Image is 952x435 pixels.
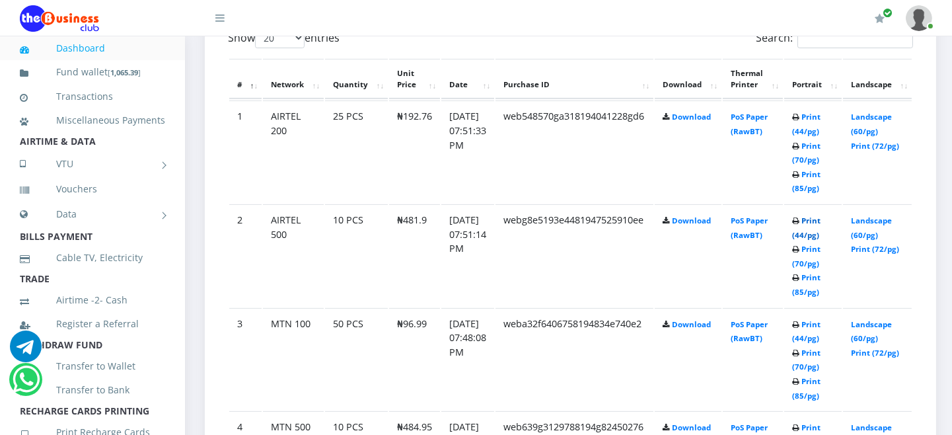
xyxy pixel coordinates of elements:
[255,28,305,48] select: Showentries
[20,147,165,180] a: VTU
[495,100,653,203] td: web548570ga318194041228gd6
[851,348,899,358] a: Print (72/pg)
[20,285,165,315] a: Airtime -2- Cash
[792,112,821,136] a: Print (44/pg)
[792,216,821,240] a: Print (44/pg)
[875,13,885,24] i: Renew/Upgrade Subscription
[229,59,262,100] th: #: activate to sort column descending
[263,100,324,203] td: AIRTEL 200
[20,81,165,112] a: Transactions
[851,141,899,151] a: Print (72/pg)
[441,59,494,100] th: Date: activate to sort column ascending
[756,28,913,48] label: Search:
[389,308,440,411] td: ₦96.99
[672,319,711,329] a: Download
[20,5,99,32] img: Logo
[325,59,388,100] th: Quantity: activate to sort column ascending
[731,216,768,240] a: PoS Paper (RawBT)
[792,348,821,372] a: Print (70/pg)
[792,376,821,401] a: Print (85/pg)
[883,8,893,18] span: Renew/Upgrade Subscription
[672,216,711,225] a: Download
[784,59,842,100] th: Portrait: activate to sort column ascending
[228,28,340,48] label: Show entries
[792,141,821,165] a: Print (70/pg)
[325,204,388,307] td: 10 PCS
[325,308,388,411] td: 50 PCS
[792,272,821,297] a: Print (85/pg)
[851,216,892,240] a: Landscape (60/pg)
[723,59,783,100] th: Thermal Printer: activate to sort column ascending
[20,57,165,88] a: Fund wallet[1,065.39]
[389,204,440,307] td: ₦481.9
[672,422,711,432] a: Download
[110,67,138,77] b: 1,065.39
[229,204,262,307] td: 2
[10,340,42,362] a: Chat for support
[20,33,165,63] a: Dashboard
[792,319,821,344] a: Print (44/pg)
[20,243,165,273] a: Cable TV, Electricity
[229,308,262,411] td: 3
[389,100,440,203] td: ₦192.76
[495,59,653,100] th: Purchase ID: activate to sort column ascending
[843,59,912,100] th: Landscape: activate to sort column ascending
[495,308,653,411] td: weba32f6406758194834e740e2
[20,375,165,405] a: Transfer to Bank
[851,319,892,344] a: Landscape (60/pg)
[797,28,913,48] input: Search:
[906,5,932,31] img: User
[655,59,721,100] th: Download: activate to sort column ascending
[20,351,165,381] a: Transfer to Wallet
[731,112,768,136] a: PoS Paper (RawBT)
[441,204,494,307] td: [DATE] 07:51:14 PM
[441,100,494,203] td: [DATE] 07:51:33 PM
[108,67,141,77] small: [ ]
[263,59,324,100] th: Network: activate to sort column ascending
[20,198,165,231] a: Data
[263,308,324,411] td: MTN 100
[389,59,440,100] th: Unit Price: activate to sort column ascending
[325,100,388,203] td: 25 PCS
[495,204,653,307] td: webg8e5193e4481947525910ee
[229,100,262,203] td: 1
[20,174,165,204] a: Vouchers
[792,244,821,268] a: Print (70/pg)
[851,244,899,254] a: Print (72/pg)
[851,112,892,136] a: Landscape (60/pg)
[20,105,165,136] a: Miscellaneous Payments
[20,309,165,339] a: Register a Referral
[13,374,40,395] a: Chat for support
[263,204,324,307] td: AIRTEL 500
[672,112,711,122] a: Download
[792,169,821,194] a: Print (85/pg)
[731,319,768,344] a: PoS Paper (RawBT)
[441,308,494,411] td: [DATE] 07:48:08 PM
